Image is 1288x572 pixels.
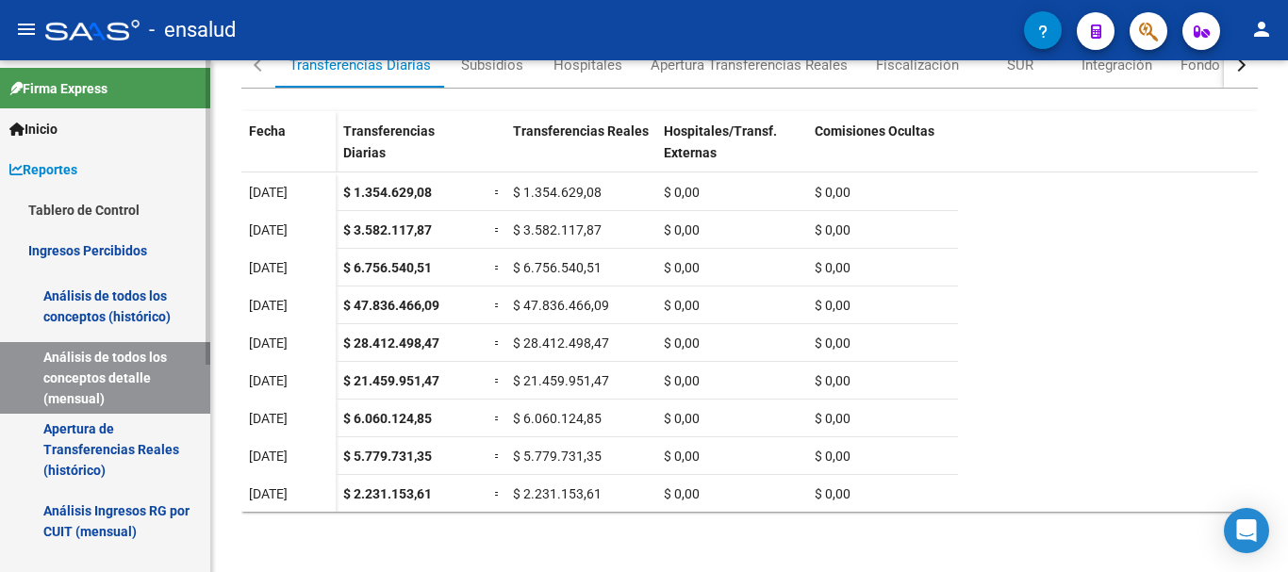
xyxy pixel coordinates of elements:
span: $ 0,00 [815,298,850,313]
span: $ 21.459.951,47 [343,373,439,388]
span: $ 0,00 [664,298,700,313]
div: Integración [1082,55,1152,75]
span: $ 0,00 [815,449,850,464]
span: Comisiones Ocultas [815,123,934,139]
span: $ 3.582.117,87 [343,222,432,237]
span: $ 0,00 [664,373,700,388]
span: Hospitales/Transf. Externas [664,123,777,160]
span: = [494,335,502,351]
span: $ 0,00 [664,185,700,200]
span: = [494,373,502,388]
span: $ 0,00 [815,260,850,275]
span: Fecha [249,123,286,139]
span: $ 0,00 [664,449,700,464]
span: Reportes [9,159,77,180]
datatable-header-cell: Transferencias Diarias [336,111,487,190]
span: $ 21.459.951,47 [513,373,609,388]
span: $ 0,00 [664,411,700,426]
span: = [494,449,502,464]
span: $ 6.060.124,85 [513,411,602,426]
div: Transferencias Diarias [289,55,431,75]
div: Apertura Transferencias Reales [651,55,848,75]
div: Fiscalización [876,55,959,75]
span: $ 1.354.629,08 [513,185,602,200]
span: $ 5.779.731,35 [343,449,432,464]
span: $ 0,00 [664,335,700,351]
span: $ 6.756.540,51 [513,260,602,275]
span: Inicio [9,119,58,139]
span: $ 0,00 [664,222,700,237]
span: [DATE] [249,298,288,313]
span: [DATE] [249,222,288,237]
span: = [494,411,502,426]
span: $ 0,00 [815,335,850,351]
div: Open Intercom Messenger [1224,508,1269,553]
span: $ 47.836.466,09 [343,298,439,313]
span: - ensalud [149,9,236,51]
span: [DATE] [249,335,288,351]
span: [DATE] [249,486,288,501]
span: $ 2.231.153,61 [343,486,432,501]
span: $ 0,00 [815,185,850,200]
span: [DATE] [249,411,288,426]
datatable-header-cell: Hospitales/Transf. Externas [656,111,807,190]
span: $ 6.060.124,85 [343,411,432,426]
mat-icon: person [1250,18,1273,41]
datatable-header-cell: Fecha [241,111,336,190]
span: [DATE] [249,373,288,388]
span: = [494,486,502,501]
span: = [494,260,502,275]
span: $ 28.412.498,47 [343,335,439,351]
span: $ 0,00 [815,373,850,388]
span: $ 2.231.153,61 [513,486,602,501]
span: = [494,185,502,200]
span: $ 47.836.466,09 [513,298,609,313]
span: $ 0,00 [815,411,850,426]
span: [DATE] [249,260,288,275]
span: [DATE] [249,449,288,464]
span: $ 5.779.731,35 [513,449,602,464]
mat-icon: menu [15,18,38,41]
span: $ 6.756.540,51 [343,260,432,275]
div: Subsidios [461,55,523,75]
span: $ 0,00 [664,260,700,275]
span: = [494,222,502,237]
datatable-header-cell: Transferencias Reales [505,111,656,190]
span: $ 0,00 [664,486,700,501]
span: Firma Express [9,78,107,99]
span: $ 3.582.117,87 [513,222,602,237]
span: $ 0,00 [815,222,850,237]
div: SUR [1007,55,1033,75]
span: Transferencias Diarias [343,123,435,160]
span: [DATE] [249,185,288,200]
span: Transferencias Reales [513,123,649,139]
datatable-header-cell: Comisiones Ocultas [807,111,958,190]
div: Hospitales [553,55,622,75]
span: $ 1.354.629,08 [343,185,432,200]
span: $ 0,00 [815,486,850,501]
span: = [494,298,502,313]
span: $ 28.412.498,47 [513,335,609,351]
